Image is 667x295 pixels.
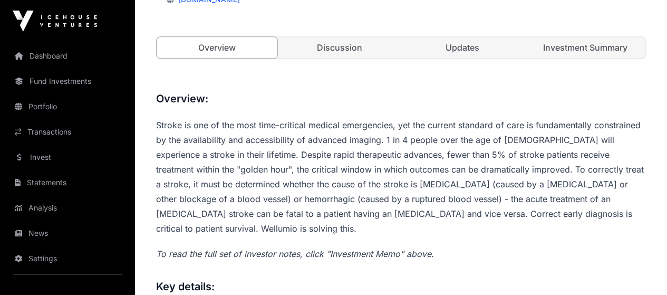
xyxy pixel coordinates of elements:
[156,118,646,236] p: Stroke is one of the most time-critical medical emergencies, yet the current standard of care is ...
[156,249,434,259] em: To read the full set of investor notes, click "Investment Memo" above.
[157,37,645,58] nav: Tabs
[8,44,127,68] a: Dashboard
[156,90,646,107] h3: Overview:
[8,196,127,220] a: Analysis
[8,146,127,169] a: Invest
[8,171,127,194] a: Statements
[8,95,127,118] a: Portfolio
[8,247,127,270] a: Settings
[279,37,400,58] a: Discussion
[13,11,97,32] img: Icehouse Ventures Logo
[8,222,127,245] a: News
[8,70,127,93] a: Fund Investments
[156,278,646,295] h3: Key details:
[402,37,523,58] a: Updates
[156,36,278,59] a: Overview
[8,120,127,144] a: Transactions
[614,244,667,295] iframe: Chat Widget
[525,37,645,58] a: Investment Summary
